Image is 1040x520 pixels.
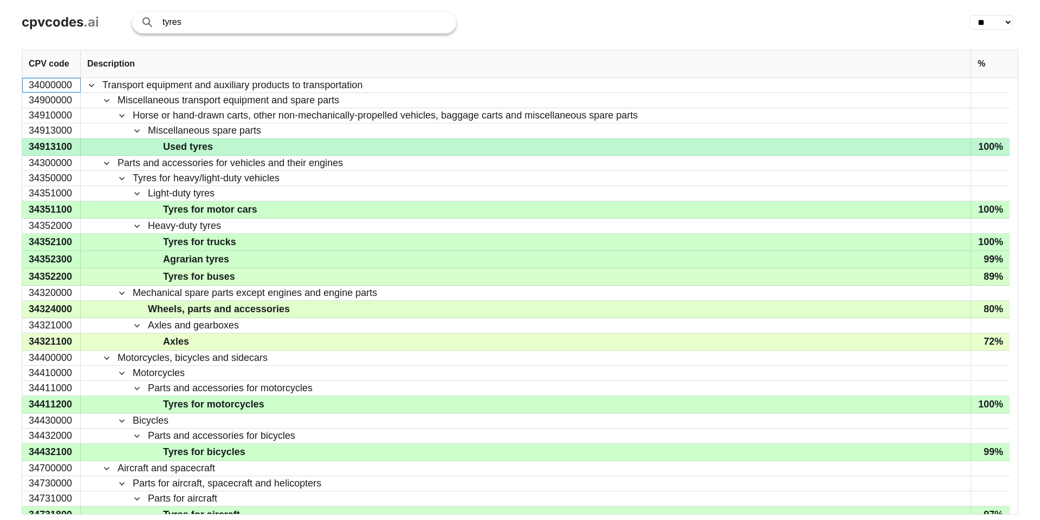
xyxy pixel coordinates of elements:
span: Wheels, parts and accessories [148,301,290,317]
span: Transport equipment and auxiliary products to transportation [102,78,363,92]
div: 34321100 [22,333,81,350]
div: 34910000 [22,108,81,123]
span: Axles [163,334,189,350]
div: 34432000 [22,429,81,443]
div: 100% [971,139,1010,155]
span: Bicycles [133,414,168,427]
span: Mechanical spare parts except engines and engine parts [133,286,377,300]
div: 34400000 [22,351,81,365]
span: Tyres for heavy/light-duty vehicles [133,172,279,185]
div: 34321000 [22,318,81,333]
span: Motorcycles, bicycles and sidecars [118,351,268,365]
div: 34913100 [22,139,81,155]
div: 34410000 [22,366,81,380]
span: Used tyres [163,139,213,155]
span: Axles and gearboxes [148,319,239,332]
div: 34411200 [22,396,81,413]
span: Tyres for buses [163,269,235,285]
span: Parts for aircraft, spacecraft and helicopters [133,477,321,490]
div: 34351000 [22,186,81,201]
span: Motorcycles [133,366,185,380]
span: Description [87,59,135,69]
div: 34913000 [22,123,81,138]
span: Heavy-duty tyres [148,219,221,233]
div: 34352300 [22,251,81,268]
input: Search products or services... [162,11,445,33]
div: 34320000 [22,286,81,300]
span: Parts for aircraft [148,492,217,505]
span: Aircraft and spacecraft [118,462,215,475]
div: 34352000 [22,219,81,233]
span: CPV code [29,59,69,69]
span: Tyres for bicycles [163,444,245,460]
span: Light-duty tyres [148,187,214,200]
div: 100% [971,234,1010,251]
span: .ai [83,14,99,30]
div: 99% [971,444,1010,460]
span: Miscellaneous transport equipment and spare parts [118,94,339,107]
span: Tyres for trucks [163,234,236,250]
div: 72% [971,333,1010,350]
span: Tyres for motorcycles [163,397,264,412]
div: 100% [971,201,1010,218]
div: 34000000 [22,78,81,93]
span: Miscellaneous spare parts [148,124,261,137]
div: 99% [971,251,1010,268]
span: Horse or hand-drawn carts, other non-mechanically-propelled vehicles, baggage carts and miscellan... [133,109,638,122]
span: % [978,59,985,69]
div: 89% [971,268,1010,285]
span: Tyres for motor cars [163,202,257,218]
div: 34300000 [22,156,81,170]
div: 34324000 [22,301,81,318]
div: 34700000 [22,461,81,476]
div: 100% [971,396,1010,413]
div: 34352200 [22,268,81,285]
a: cpvcodes.ai [22,15,99,30]
div: 34430000 [22,413,81,428]
div: 34432100 [22,444,81,460]
div: 34351100 [22,201,81,218]
div: 34900000 [22,93,81,108]
div: 34731000 [22,491,81,506]
div: 80% [971,301,1010,318]
span: Parts and accessories for bicycles [148,429,295,443]
div: 34350000 [22,171,81,186]
div: 34411000 [22,381,81,396]
div: 34730000 [22,476,81,491]
span: Agrarian tyres [163,252,229,267]
span: Parts and accessories for vehicles and their engines [118,156,343,170]
div: 34352100 [22,234,81,251]
span: cpvcodes [22,14,83,30]
span: Parts and accessories for motorcycles [148,381,313,395]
